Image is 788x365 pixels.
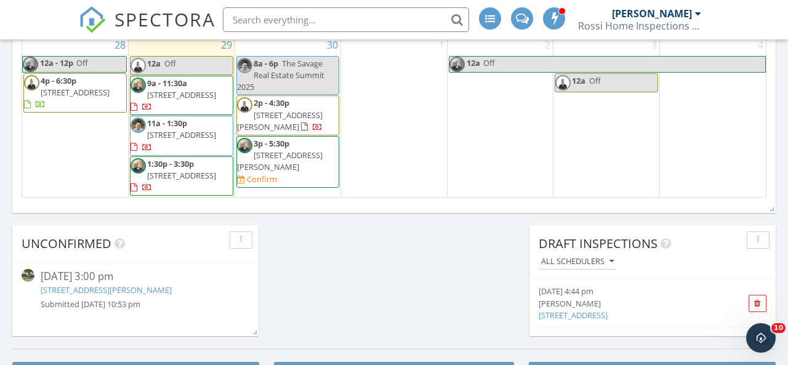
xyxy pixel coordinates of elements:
div: [DATE] 3:00 pm [41,269,230,284]
div: Confirm [247,174,277,184]
button: All schedulers [539,254,616,270]
a: Go to October 2, 2025 [542,35,553,55]
a: 9a - 11:30a [STREET_ADDRESS] [131,78,216,112]
div: [PERSON_NAME] [612,7,692,20]
a: [DATE] 3:00 pm [STREET_ADDRESS][PERSON_NAME] Submitted [DATE] 10:53 pm [22,269,249,310]
a: 1:30p - 3:30p [STREET_ADDRESS] [130,156,233,196]
div: All schedulers [541,257,614,266]
img: img_6482_1.jpg [131,118,146,133]
td: Go to October 3, 2025 [553,34,660,197]
span: 12a [466,57,481,72]
img: copy_of_blue_and_black_illustrative_gaming_esports_logo.jpeg [237,97,252,113]
span: 2p - 4:30p [254,97,289,108]
span: [STREET_ADDRESS] [147,129,216,140]
td: Go to October 1, 2025 [341,34,448,197]
a: Confirm [237,174,277,185]
div: [DATE] 2:14 pm [539,334,728,346]
a: 4p - 6:30p [STREET_ADDRESS] [24,75,110,110]
span: Off [76,57,88,68]
a: Go to September 29, 2025 [219,35,235,55]
a: 11a - 1:30p [STREET_ADDRESS] [130,116,233,156]
span: Off [164,58,176,69]
img: img_5377.jpg [131,78,146,93]
span: 9a - 11:30a [147,78,187,89]
a: 2p - 4:30p [STREET_ADDRESS][PERSON_NAME] [236,95,340,135]
img: streetview [22,269,34,282]
span: 4p - 6:30p [41,75,76,86]
input: Search everything... [223,7,469,32]
span: SPECTORA [115,6,215,32]
a: Go to October 3, 2025 [649,35,659,55]
img: copy_of_blue_and_black_illustrative_gaming_esports_logo.jpeg [24,75,39,90]
span: Off [589,75,601,86]
a: Go to October 4, 2025 [755,35,766,55]
a: 1:30p - 3:30p [STREET_ADDRESS] [131,158,216,193]
a: [STREET_ADDRESS] [539,310,608,321]
span: Off [483,57,495,68]
div: [PERSON_NAME] [539,298,728,310]
a: Go to October 1, 2025 [436,35,447,55]
a: 3p - 5:30p [STREET_ADDRESS][PERSON_NAME] Confirm [236,136,340,188]
div: Rossi Home Inspections Inc. [578,20,701,32]
iframe: Intercom live chat [746,323,776,353]
img: copy_of_blue_and_black_illustrative_gaming_esports_logo.jpeg [555,75,571,90]
td: Go to September 30, 2025 [235,34,341,197]
a: Go to September 30, 2025 [324,35,340,55]
img: The Best Home Inspection Software - Spectora [79,6,106,33]
img: img_5377.jpg [23,57,38,72]
span: [STREET_ADDRESS] [41,87,110,98]
span: [STREET_ADDRESS][PERSON_NAME] [237,110,323,132]
img: img_5377.jpg [449,57,465,72]
span: [STREET_ADDRESS] [147,170,216,181]
span: 12a [572,75,585,86]
a: [STREET_ADDRESS][PERSON_NAME] [41,284,172,295]
div: Submitted [DATE] 10:53 pm [41,299,230,310]
a: 11a - 1:30p [STREET_ADDRESS] [131,118,216,152]
td: Go to October 4, 2025 [659,34,766,197]
span: 12a [147,58,161,69]
img: img_5377.jpg [131,158,146,174]
span: [STREET_ADDRESS] [147,89,216,100]
span: 1:30p - 3:30p [147,158,194,169]
span: 8a - 6p [254,58,278,69]
span: [STREET_ADDRESS][PERSON_NAME] [237,150,323,172]
a: 9a - 11:30a [STREET_ADDRESS] [130,76,233,116]
span: 10 [771,323,786,333]
a: SPECTORA [79,17,215,42]
span: The Savage Real Estate Summit 2025 [237,58,324,92]
a: 4p - 6:30p [STREET_ADDRESS] [23,73,127,113]
a: [DATE] 4:44 pm [PERSON_NAME] [STREET_ADDRESS] [539,286,728,321]
span: 3p - 5:30p [254,138,289,149]
img: img_5377.jpg [237,138,252,153]
div: [DATE] 4:44 pm [539,286,728,297]
td: Go to September 28, 2025 [22,34,129,197]
span: Unconfirmed [22,235,111,252]
img: copy_of_blue_and_black_illustrative_gaming_esports_logo.jpeg [131,58,146,73]
span: 11a - 1:30p [147,118,187,129]
td: Go to October 2, 2025 [447,34,553,197]
img: img_6482_1.jpg [237,58,252,73]
span: Draft Inspections [539,235,657,252]
td: Go to September 29, 2025 [129,34,235,197]
a: 2p - 4:30p [STREET_ADDRESS][PERSON_NAME] [237,97,323,132]
a: 3p - 5:30p [STREET_ADDRESS][PERSON_NAME] [237,138,323,172]
span: 12a - 12p [39,57,74,72]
